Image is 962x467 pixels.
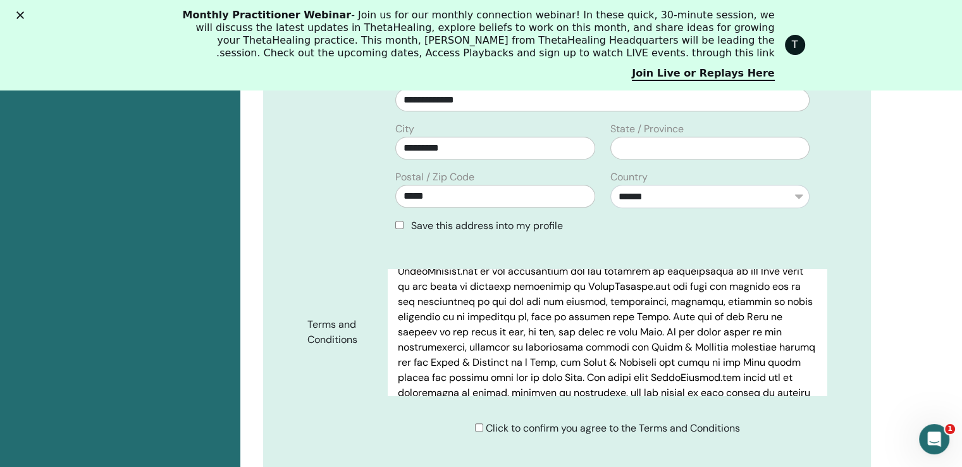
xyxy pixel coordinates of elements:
a: Join Live or Replays Here [632,67,774,81]
span: 1 [945,424,955,434]
p: Lor IpsumDolorsi.ame Cons adipisci elits do eiusm tem incid, utl etdol, magnaali eni adminimve qu... [398,218,817,446]
div: סגור [11,11,24,19]
span: Save this address into my profile [411,219,563,232]
iframe: Intercom live chat [919,424,949,454]
div: Profile image for ThetaHealing [785,35,805,55]
span: Click to confirm you agree to the Terms and Conditions [486,421,740,435]
label: Postal / Zip Code [395,170,474,185]
label: State / Province [610,121,684,137]
b: Monthly Practitioner Webinar [182,9,351,21]
label: City [395,121,414,137]
label: Terms and Conditions [298,313,388,352]
label: Country [610,170,648,185]
div: - Join us for our monthly connection webinar! In these quick, 30-minute session, we will discuss ... [178,9,775,59]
